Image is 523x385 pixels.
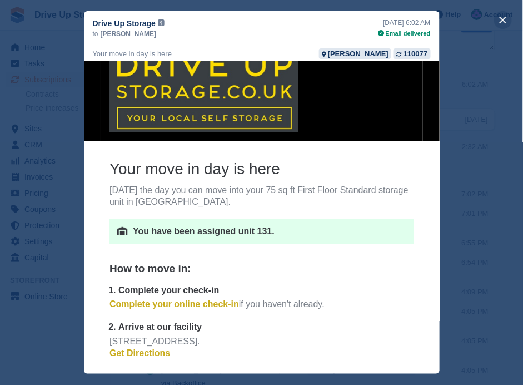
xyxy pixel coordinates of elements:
[26,261,155,271] a: Complete your online check-in
[378,18,431,28] div: [DATE] 6:02 AM
[49,188,322,200] p: You have been assigned unit 131.
[404,48,427,59] div: 110077
[158,19,165,26] img: icon-info-grey-7440780725fd019a000dd9b08b2336e03edf1995a4989e88bcd33f0948082b44.svg
[26,261,330,284] p: if you haven't already.
[34,247,330,259] p: Complete your check-in
[26,298,330,310] div: [STREET_ADDRESS].
[328,48,388,59] div: [PERSON_NAME]
[319,48,391,59] a: [PERSON_NAME]
[93,29,98,39] span: to
[26,310,86,320] a: Get Directions
[26,121,330,141] h3: Your move in day is here
[34,284,330,295] p: Arrive at our facility
[26,224,330,238] h5: How to move in:
[33,189,44,198] img: unit-icon-4d0f24e8a8d05ce1744990f234e9874851be716344c385a2e4b7f33b222dedbf.png
[26,9,215,95] img: Drive Up Storage Logo
[101,29,157,39] span: [PERSON_NAME]
[26,147,330,170] p: [DATE] the day you can move into your 75 sq ft First Floor Standard storage unit in [GEOGRAPHIC_D...
[93,48,172,59] div: Your move in day is here
[494,11,512,29] button: close
[378,29,431,38] div: Email delivered
[93,18,156,29] span: Drive Up Storage
[394,48,430,59] a: 110077
[34,332,330,344] p: Access your unit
